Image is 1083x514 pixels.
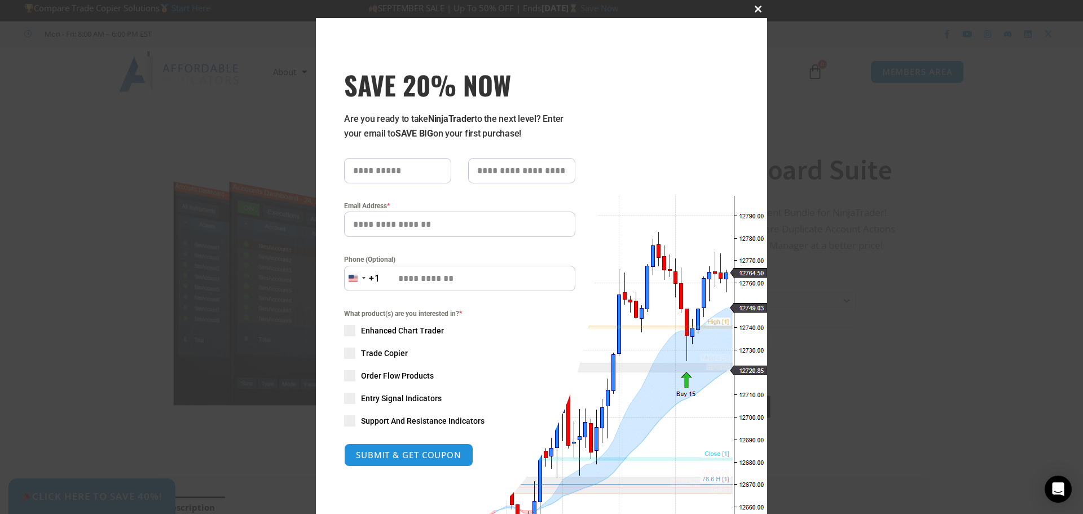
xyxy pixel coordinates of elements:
span: What product(s) are you interested in? [344,308,575,319]
label: Support And Resistance Indicators [344,415,575,427]
label: Phone (Optional) [344,254,575,265]
p: Are you ready to take to the next level? Enter your email to on your first purchase! [344,112,575,141]
label: Email Address [344,200,575,212]
span: Enhanced Chart Trader [361,325,444,336]
div: Open Intercom Messenger [1045,476,1072,503]
label: Trade Copier [344,348,575,359]
button: Selected country [344,266,380,291]
label: Enhanced Chart Trader [344,325,575,336]
span: Entry Signal Indicators [361,393,442,404]
span: Trade Copier [361,348,408,359]
button: SUBMIT & GET COUPON [344,443,473,467]
h3: SAVE 20% NOW [344,69,575,100]
strong: SAVE BIG [395,128,433,139]
strong: NinjaTrader [428,113,474,124]
span: Order Flow Products [361,370,434,381]
label: Entry Signal Indicators [344,393,575,404]
label: Order Flow Products [344,370,575,381]
span: Support And Resistance Indicators [361,415,485,427]
div: +1 [369,271,380,286]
